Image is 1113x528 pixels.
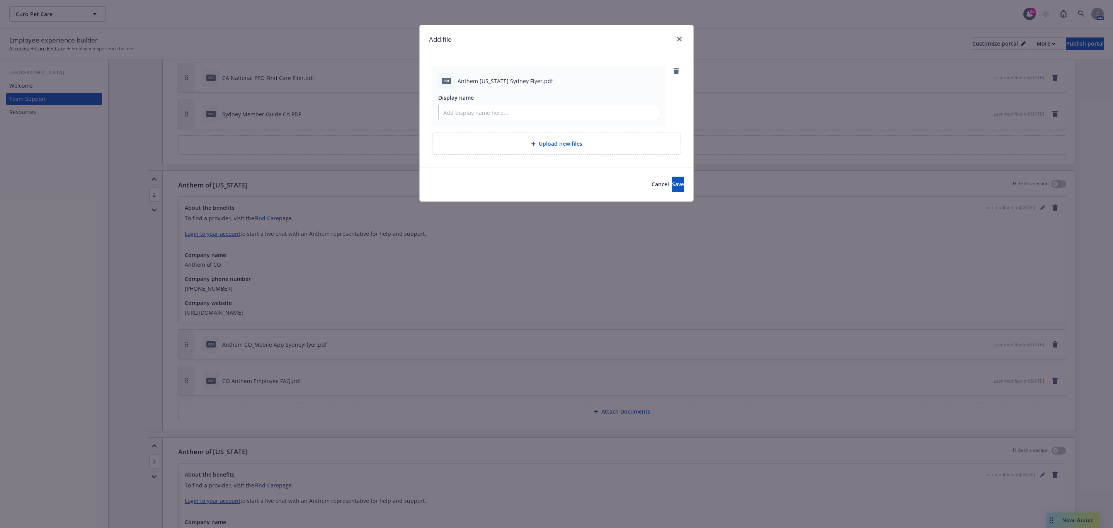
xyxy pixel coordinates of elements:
input: Add display name here... [439,105,659,120]
span: pdf [442,78,451,83]
button: Cancel [652,177,669,192]
span: Anthem [US_STATE] Sydney Flyer.pdf [458,77,553,85]
button: Save [672,177,684,192]
div: Upload new files [432,133,681,155]
span: Cancel [652,181,669,188]
a: remove [672,66,681,76]
span: Display name [438,94,474,101]
span: Upload new files [539,140,582,148]
h1: Add file [429,34,452,44]
a: close [675,34,684,44]
span: Save [672,181,684,188]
